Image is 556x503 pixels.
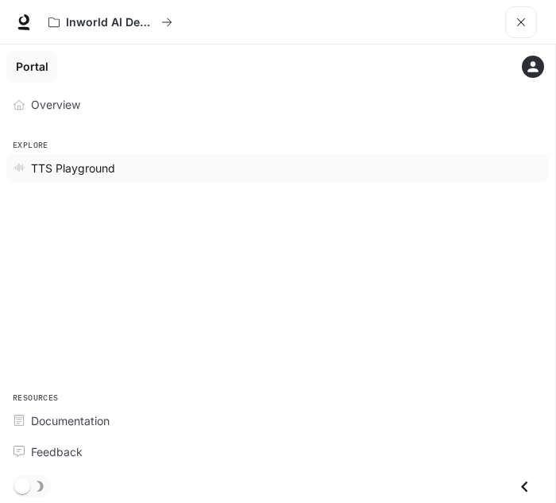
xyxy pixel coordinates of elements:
span: Documentation [31,412,110,429]
button: Close drawer [507,470,542,503]
a: Documentation [6,407,549,435]
button: open drawer [505,6,537,38]
span: Feedback [31,443,83,460]
p: Inworld AI Demos [66,16,155,29]
a: Overview [6,91,549,118]
span: TTS Playground [31,160,115,176]
a: Portal [6,51,57,83]
button: All workspaces [41,6,180,38]
a: Feedback [6,438,549,466]
a: TTS Playground [6,154,549,182]
span: Overview [31,96,80,113]
span: Dark mode toggle [14,477,30,494]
